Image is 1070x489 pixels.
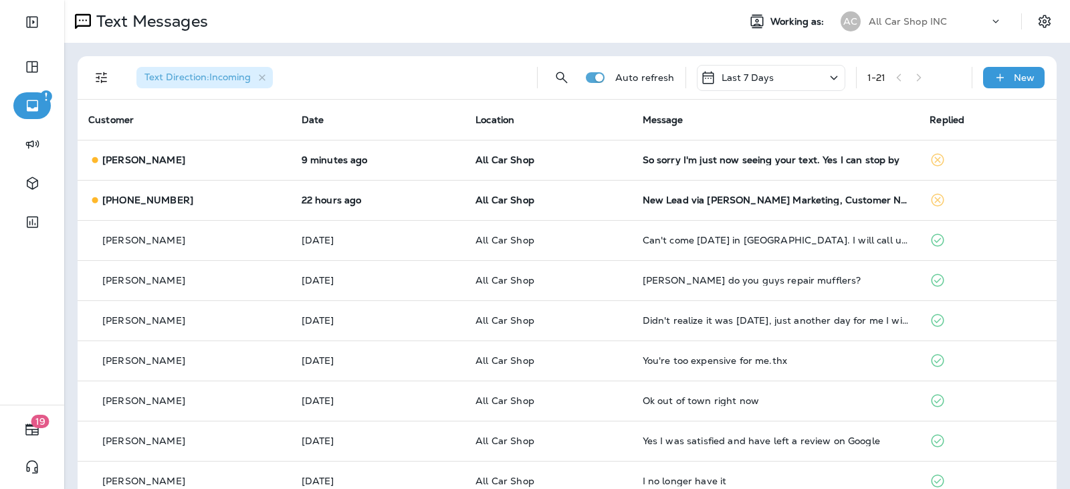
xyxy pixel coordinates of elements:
span: All Car Shop [475,274,534,286]
span: 19 [31,415,49,428]
p: [PERSON_NAME] [102,235,185,246]
p: Aug 22, 2025 03:15 PM [302,476,455,486]
span: All Car Shop [475,194,534,206]
span: All Car Shop [475,435,534,447]
span: Message [643,114,683,126]
div: You're too expensive for me.thx [643,355,909,366]
span: Working as: [770,16,827,27]
p: Aug 27, 2025 10:05 AM [302,235,455,246]
p: [PERSON_NAME] [102,275,185,286]
p: Text Messages [91,11,208,31]
p: [PERSON_NAME] [102,476,185,486]
span: All Car Shop [475,154,534,166]
div: AC [841,11,861,31]
p: Aug 28, 2025 01:37 PM [302,155,455,165]
p: Aug 25, 2025 12:07 PM [302,315,455,326]
span: Text Direction : Incoming [144,71,251,83]
p: Aug 23, 2025 01:46 PM [302,395,455,406]
span: Date [302,114,324,126]
button: 19 [13,416,51,443]
button: Filters [88,64,115,91]
p: Aug 22, 2025 07:15 PM [302,435,455,446]
div: 1 - 21 [867,72,886,83]
button: Expand Sidebar [13,9,51,35]
p: Auto refresh [615,72,675,83]
div: Joe do you guys repair mufflers? [643,275,909,286]
span: All Car Shop [475,314,534,326]
span: Customer [88,114,134,126]
p: Aug 27, 2025 03:27 PM [302,195,455,205]
span: All Car Shop [475,395,534,407]
div: New Lead via Merrick Marketing, Customer Name: Jarrett B., Contact info: Masked phone number avai... [643,195,909,205]
span: Location [475,114,514,126]
p: Last 7 Days [722,72,774,83]
span: All Car Shop [475,355,534,367]
p: [PERSON_NAME] [102,435,185,446]
span: Replied [930,114,964,126]
p: All Car Shop INC [869,16,947,27]
div: So sorry I'm just now seeing your text. Yes I can stop by [643,155,909,165]
span: All Car Shop [475,475,534,487]
div: Didn't realize it was Labor Day, just another day for me I will call to schedule them thanks [643,315,909,326]
div: Text Direction:Incoming [136,67,273,88]
div: Ok out of town right now [643,395,909,406]
p: [PERSON_NAME] [102,315,185,326]
p: [PHONE_NUMBER] [102,195,193,205]
div: I no longer have it [643,476,909,486]
div: Yes I was satisfied and have left a review on Google [643,435,909,446]
div: Can't come tomorrow in celebration hospital. I will call u when I get back [643,235,909,246]
p: Aug 26, 2025 07:03 PM [302,275,455,286]
p: [PERSON_NAME] [102,395,185,406]
p: [PERSON_NAME] [102,355,185,366]
p: [PERSON_NAME] [102,155,185,165]
span: All Car Shop [475,234,534,246]
p: Aug 25, 2025 09:03 AM [302,355,455,366]
p: New [1014,72,1035,83]
button: Settings [1033,9,1057,33]
button: Search Messages [548,64,575,91]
